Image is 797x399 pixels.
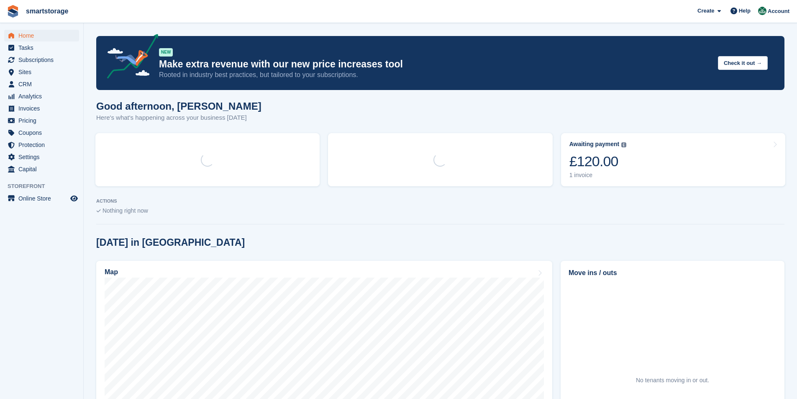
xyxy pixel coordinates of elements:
[4,78,79,90] a: menu
[4,151,79,163] a: menu
[739,7,751,15] span: Help
[569,141,620,148] div: Awaiting payment
[4,90,79,102] a: menu
[4,193,79,204] a: menu
[100,34,159,82] img: price-adjustments-announcement-icon-8257ccfd72463d97f412b2fc003d46551f7dbcb40ab6d574587a9cd5c0d94...
[621,142,626,147] img: icon-info-grey-7440780725fd019a000dd9b08b2336e03edf1995a4989e88bcd33f0948082b44.svg
[105,268,118,276] h2: Map
[18,163,69,175] span: Capital
[18,139,69,151] span: Protection
[18,103,69,114] span: Invoices
[96,198,784,204] p: ACTIONS
[18,30,69,41] span: Home
[69,193,79,203] a: Preview store
[8,182,83,190] span: Storefront
[4,163,79,175] a: menu
[4,103,79,114] a: menu
[569,268,776,278] h2: Move ins / outs
[18,66,69,78] span: Sites
[18,127,69,139] span: Coupons
[96,113,261,123] p: Here's what's happening across your business [DATE]
[697,7,714,15] span: Create
[23,4,72,18] a: smartstorage
[18,115,69,126] span: Pricing
[96,237,245,248] h2: [DATE] in [GEOGRAPHIC_DATA]
[18,78,69,90] span: CRM
[561,133,785,186] a: Awaiting payment £120.00 1 invoice
[159,48,173,57] div: NEW
[569,153,627,170] div: £120.00
[103,207,148,214] span: Nothing right now
[96,100,261,112] h1: Good afternoon, [PERSON_NAME]
[569,172,627,179] div: 1 invoice
[758,7,766,15] img: Peter Britcliffe
[4,54,79,66] a: menu
[18,193,69,204] span: Online Store
[159,58,711,70] p: Make extra revenue with our new price increases tool
[18,90,69,102] span: Analytics
[4,139,79,151] a: menu
[718,56,768,70] button: Check it out →
[4,42,79,54] a: menu
[768,7,789,15] span: Account
[159,70,711,80] p: Rooted in industry best practices, but tailored to your subscriptions.
[96,209,101,213] img: blank_slate_check_icon-ba018cac091ee9be17c0a81a6c232d5eb81de652e7a59be601be346b1b6ddf79.svg
[7,5,19,18] img: stora-icon-8386f47178a22dfd0bd8f6a31ec36ba5ce8667c1dd55bd0f319d3a0aa187defe.svg
[4,30,79,41] a: menu
[4,127,79,139] a: menu
[4,66,79,78] a: menu
[18,151,69,163] span: Settings
[636,376,709,385] div: No tenants moving in or out.
[18,54,69,66] span: Subscriptions
[4,115,79,126] a: menu
[18,42,69,54] span: Tasks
